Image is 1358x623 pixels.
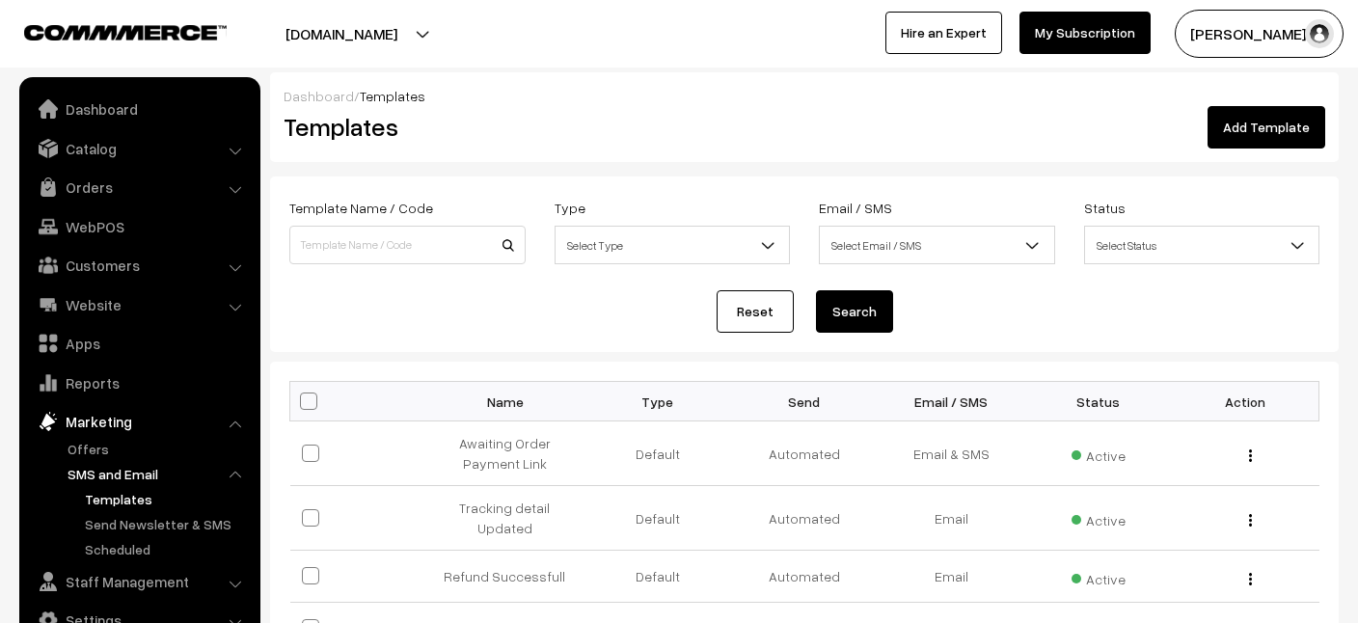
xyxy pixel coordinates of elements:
[437,551,584,603] td: Refund Successfull
[1249,449,1252,462] img: Menu
[819,198,892,218] label: Email / SMS
[731,421,878,486] td: Automated
[24,404,254,439] a: Marketing
[584,486,730,551] td: Default
[24,326,254,361] a: Apps
[1072,505,1126,530] span: Active
[1249,573,1252,585] img: Menu
[80,539,254,559] a: Scheduled
[437,421,584,486] td: Awaiting Order Payment Link
[289,198,433,218] label: Template Name / Code
[584,551,730,603] td: Default
[24,366,254,400] a: Reports
[878,486,1024,551] td: Email
[1072,441,1126,466] span: Active
[1249,514,1252,527] img: Menu
[555,226,791,264] span: Select Type
[717,290,794,333] a: Reset
[885,12,1002,54] a: Hire an Expert
[1084,198,1126,218] label: Status
[878,382,1024,421] th: Email / SMS
[24,19,193,42] a: COMMMERCE
[24,287,254,322] a: Website
[24,209,254,244] a: WebPOS
[555,198,585,218] label: Type
[816,290,893,333] button: Search
[24,25,227,40] img: COMMMERCE
[731,382,878,421] th: Send
[63,439,254,459] a: Offers
[24,92,254,126] a: Dashboard
[284,112,790,142] h2: Templates
[24,131,254,166] a: Catalog
[80,514,254,534] a: Send Newsletter & SMS
[24,564,254,599] a: Staff Management
[80,489,254,509] a: Templates
[437,486,584,551] td: Tracking detail Updated
[878,551,1024,603] td: Email
[284,86,1325,106] div: /
[556,229,790,262] span: Select Type
[1305,19,1334,48] img: user
[284,88,354,104] a: Dashboard
[24,170,254,204] a: Orders
[1019,12,1151,54] a: My Subscription
[1085,229,1319,262] span: Select Status
[1084,226,1320,264] span: Select Status
[218,10,465,58] button: [DOMAIN_NAME]
[819,226,1055,264] span: Select Email / SMS
[1072,564,1126,589] span: Active
[1208,106,1325,149] a: Add Template
[731,551,878,603] td: Automated
[1175,10,1344,58] button: [PERSON_NAME] S…
[289,226,526,264] input: Template Name / Code
[360,88,425,104] span: Templates
[584,421,730,486] td: Default
[731,486,878,551] td: Automated
[584,382,730,421] th: Type
[1025,382,1172,421] th: Status
[437,382,584,421] th: Name
[1172,382,1318,421] th: Action
[878,421,1024,486] td: Email & SMS
[24,248,254,283] a: Customers
[63,464,254,484] a: SMS and Email
[820,229,1054,262] span: Select Email / SMS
